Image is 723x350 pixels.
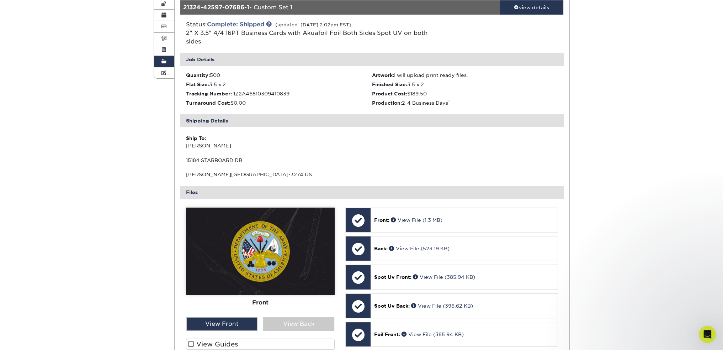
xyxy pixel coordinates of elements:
strong: Quantity: [186,72,210,78]
li: $0.00 [186,99,372,106]
strong: Artwork: [372,72,394,78]
span: 2" X 3.5" 4/4 16PT Business Cards with Akuafoil Foil Both Sides Spot UV on both sides [186,30,428,45]
span: Spot Uv Back: [374,303,410,309]
iframe: Google Customer Reviews [2,328,60,348]
iframe: Intercom live chat [699,326,716,343]
strong: Product Cost: [372,91,407,96]
span: Back: [374,246,388,251]
div: - Custom Set 1 [180,0,500,15]
a: View File (396.62 KB) [411,303,473,309]
strong: Ship To: [186,135,206,141]
a: View File (385.94 KB) [402,331,464,337]
li: 3.5 x 2 [186,81,372,88]
a: View File (385.94 KB) [413,274,475,280]
a: view details [500,0,564,15]
div: View Back [263,317,334,331]
div: Shipping Details [180,114,564,127]
small: (updated: [DATE] 2:02pm EST) [275,22,351,27]
span: Spot Uv Front: [374,274,411,280]
strong: Tracking Number: [186,91,232,96]
strong: Turnaround Cost: [186,100,230,106]
div: [PERSON_NAME] 15184 STARBOARD DR [PERSON_NAME][GEOGRAPHIC_DATA]-3274 US [186,135,372,178]
span: Front: [374,217,389,223]
div: Front [186,294,335,310]
strong: Flat Size: [186,82,209,87]
a: Complete: Shipped [207,21,264,28]
a: View File (1.3 MB) [391,217,442,223]
strong: Production: [372,100,402,106]
div: Files [180,186,564,199]
li: I will upload print ready files. [372,72,558,79]
span: Foil Front: [374,331,400,337]
span: 1Z2A46810309410839 [233,91,289,96]
li: $189.50 [372,90,558,97]
li: 2-4 Business Days [372,99,558,106]
strong: Finished Size: [372,82,407,87]
div: view details [500,4,564,11]
a: View File (523.19 KB) [389,246,450,251]
li: 500 [186,72,372,79]
li: 3.5 x 2 [372,81,558,88]
strong: 21324-42597-07686-1 [183,4,249,11]
label: View Guides [186,339,335,350]
div: Status: [181,20,436,46]
div: View Front [186,317,257,331]
div: Job Details [180,53,564,66]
